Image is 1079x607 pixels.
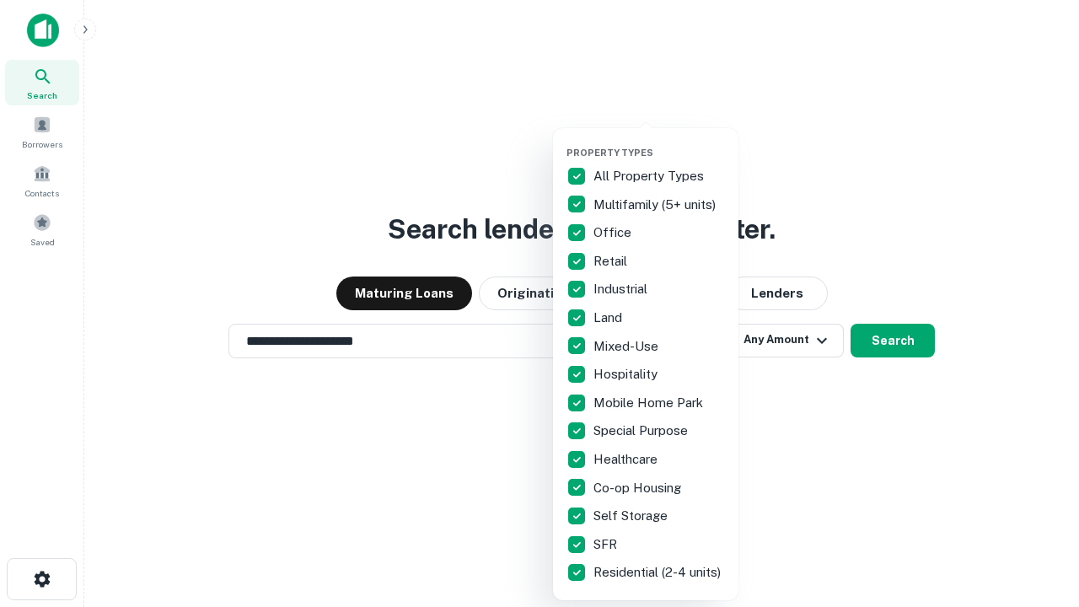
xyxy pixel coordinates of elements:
p: Industrial [593,279,651,299]
p: Mobile Home Park [593,393,706,413]
iframe: Chat Widget [995,472,1079,553]
p: Self Storage [593,506,671,526]
p: Residential (2-4 units) [593,562,724,583]
p: Special Purpose [593,421,691,441]
p: Office [593,223,635,243]
p: Land [593,308,625,328]
p: Multifamily (5+ units) [593,195,719,215]
p: All Property Types [593,166,707,186]
p: Retail [593,251,631,271]
span: Property Types [566,148,653,158]
p: Hospitality [593,364,661,384]
p: Healthcare [593,449,661,470]
p: SFR [593,534,620,555]
p: Mixed-Use [593,336,662,357]
p: Co-op Housing [593,478,684,498]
